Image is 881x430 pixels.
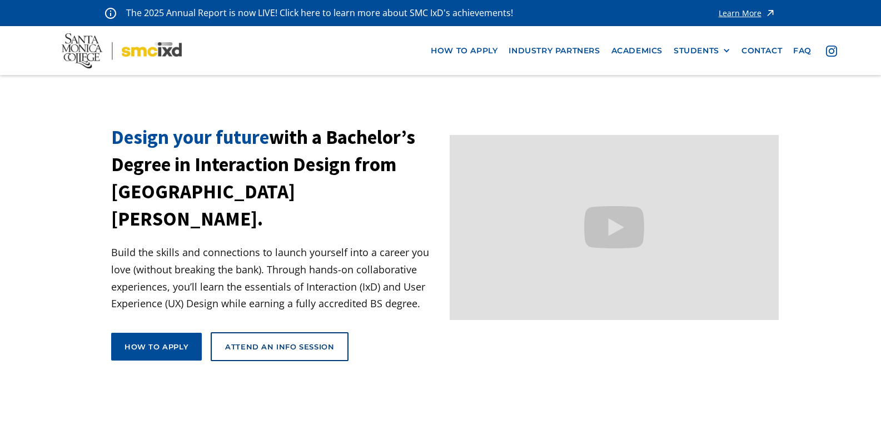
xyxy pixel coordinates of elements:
[674,46,730,56] div: STUDENTS
[425,41,503,61] a: how to apply
[719,9,761,17] div: Learn More
[719,6,776,21] a: Learn More
[105,7,116,19] img: icon - information - alert
[606,41,668,61] a: Academics
[111,244,441,312] p: Build the skills and connections to launch yourself into a career you love (without breaking the ...
[126,6,514,21] p: The 2025 Annual Report is now LIVE! Click here to learn more about SMC IxD's achievements!
[674,46,719,56] div: STUDENTS
[111,333,202,361] a: How to apply
[111,125,269,149] span: Design your future
[736,41,788,61] a: contact
[765,6,776,21] img: icon - arrow - alert
[826,46,837,57] img: icon - instagram
[225,342,334,352] div: Attend an Info Session
[111,124,441,233] h1: with a Bachelor’s Degree in Interaction Design from [GEOGRAPHIC_DATA][PERSON_NAME].
[211,332,349,361] a: Attend an Info Session
[450,135,779,320] iframe: Design your future with a Bachelor's Degree in Interaction Design from Santa Monica College
[125,342,188,352] div: How to apply
[788,41,817,61] a: faq
[503,41,605,61] a: industry partners
[62,33,182,68] img: Santa Monica College - SMC IxD logo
